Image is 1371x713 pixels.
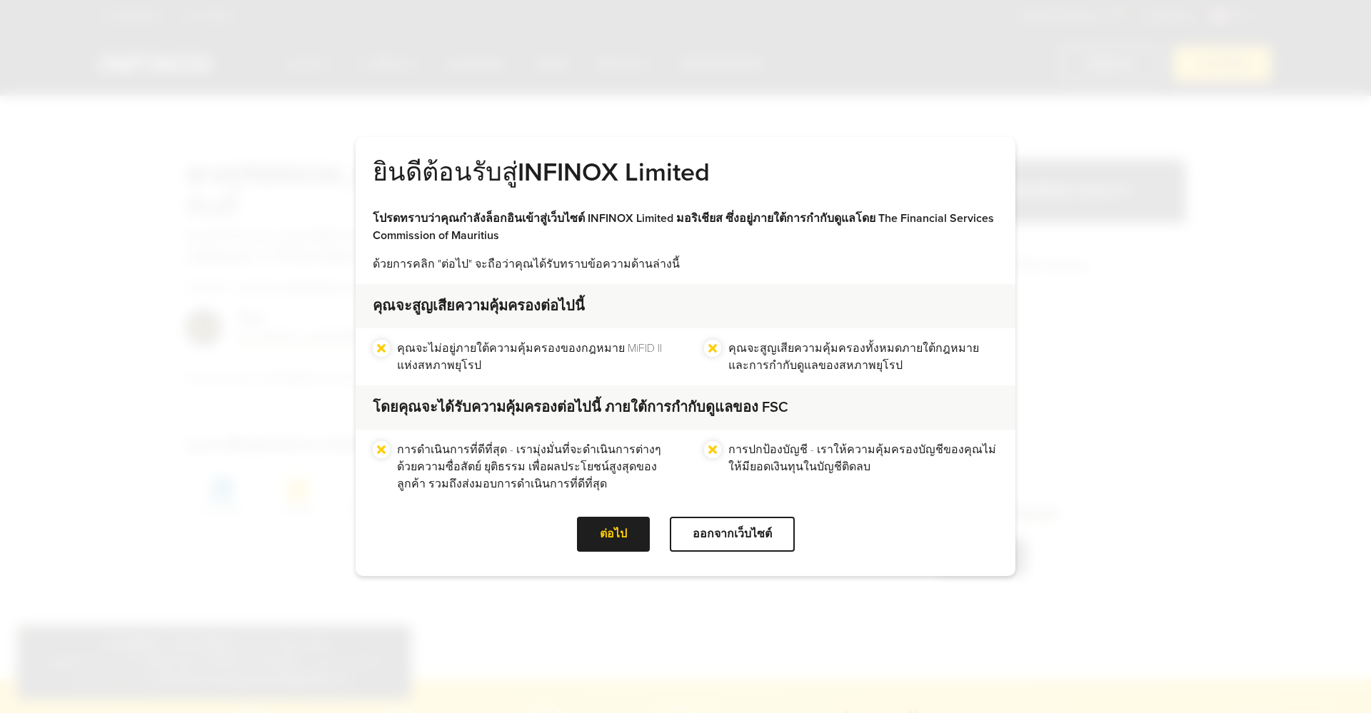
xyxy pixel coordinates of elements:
li: คุณจะไม่อยู่ภายใต้ความคุ้มครองของกฎหมาย MiFID II แห่งสหภาพยุโรป [397,340,667,374]
div: ออกจากเว็บไซต์ [670,517,795,552]
strong: โปรดทราบว่าคุณกำลังล็อกอินเข้าสู่เว็บไซต์ INFINOX Limited มอริเชียส ซึ่งอยู่ภายใต้การกำกับดูแลโดย... [373,211,994,243]
strong: INFINOX Limited [518,157,710,188]
strong: คุณจะสูญเสียความคุ้มครองต่อไปนี้ [373,298,585,315]
li: การดำเนินการที่ดีที่สุด - เรามุ่งมั่นที่จะดำเนินการต่างๆ ด้วยความซื่อสัตย์ ยุติธรรม เพื่อผลประโยช... [397,441,667,492]
strong: โดยคุณจะได้รับความคุ้มครองต่อไปนี้ ภายใต้การกำกับดูแลของ FSC [373,399,788,416]
div: ต่อไป [577,517,650,552]
p: ด้วยการคลิก "ต่อไป" จะถือว่าคุณได้รับทราบข้อความด้านล่างนี้ [373,256,998,273]
li: คุณจะสูญเสียความคุ้มครองทั้งหมดภายใต้กฎหมายและการกำกับดูแลของสหภาพยุโรป [728,340,998,374]
h2: ยินดีต้อนรับสู่ [373,157,998,210]
li: การปกป้องบัญชี - เราให้ความคุ้มครองบัญชีของคุณไม่ให้มียอดเงินทุนในบัญชีติดลบ [728,441,998,492]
